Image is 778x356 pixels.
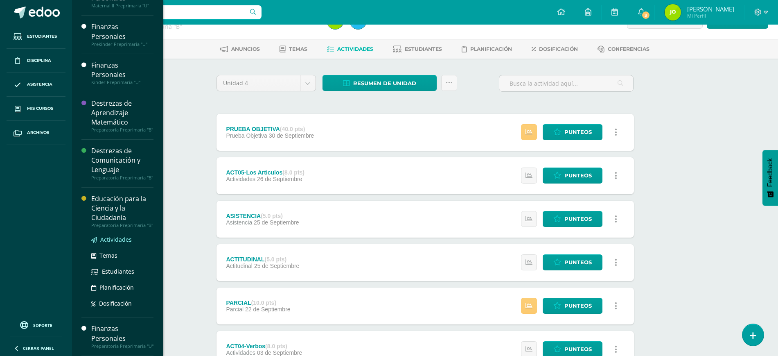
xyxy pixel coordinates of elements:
[539,46,578,52] span: Dosificación
[33,322,52,328] span: Soporte
[231,46,260,52] span: Anuncios
[226,169,304,176] div: ACT05-Los Articulos
[393,43,442,56] a: Estudiantes
[564,168,592,183] span: Punteos
[564,125,592,140] span: Punteos
[91,194,153,222] div: Educación para la Ciencia y la Ciudadanía
[470,46,512,52] span: Planificación
[269,132,314,139] span: 30 de Septiembre
[102,268,134,275] span: Estudiantes
[322,75,437,91] a: Resumen de unidad
[543,168,602,184] a: Punteos
[23,345,54,351] span: Cerrar panel
[226,343,302,349] div: ACT04-Verbos
[337,46,373,52] span: Actividades
[7,73,65,97] a: Asistencia
[245,306,291,313] span: 22 de Septiembre
[257,349,302,356] span: 03 de Septiembre
[226,132,267,139] span: Prueba Objetiva
[7,97,65,121] a: Mis cursos
[543,254,602,270] a: Punteos
[280,126,305,132] strong: (40.0 pts)
[282,169,304,176] strong: (8.0 pts)
[91,324,153,349] a: Finanzas PersonalesPreparatoria Preprimaria "U"
[226,219,252,226] span: Asistencia
[91,22,153,47] a: Finanzas PersonalesPrekinder Preprimaria "U"
[99,252,117,259] span: Temas
[226,263,253,269] span: Actitudinal
[91,3,153,9] div: Maternal II Preprimaria "U"
[217,75,316,91] a: Unidad 4
[226,299,290,306] div: PARCIAL
[564,211,592,227] span: Punteos
[226,306,244,313] span: Parcial
[91,146,153,175] div: Destrezas de Comunicación y Lenguaje
[499,75,633,91] input: Busca la actividad aquí...
[543,298,602,314] a: Punteos
[665,4,681,20] img: 506daf603729e60bbd66212f31edf6a9.png
[91,22,153,41] div: Finanzas Personales
[251,299,276,306] strong: (10.0 pts)
[91,267,153,276] a: Estudiantes
[462,43,512,56] a: Planificación
[608,46,649,52] span: Conferencias
[77,5,262,19] input: Busca un usuario...
[353,76,416,91] span: Resumen de unidad
[91,99,153,133] a: Destrezas de Aprendizaje MatemáticoPreparatoria Preprimaria "B"
[91,41,153,47] div: Prekinder Preprimaria "U"
[543,211,602,227] a: Punteos
[265,343,287,349] strong: (8.0 pts)
[91,175,153,181] div: Preparatoria Preprimaria "B"
[99,299,132,307] span: Dosificación
[91,235,153,244] a: Actividades
[289,46,307,52] span: Temas
[564,298,592,313] span: Punteos
[27,129,49,136] span: Archivos
[226,349,255,356] span: Actividades
[223,75,294,91] span: Unidad 4
[91,324,153,343] div: Finanzas Personales
[91,61,153,79] div: Finanzas Personales
[226,176,255,182] span: Actividades
[91,299,153,308] a: Dosificación
[543,124,602,140] a: Punteos
[762,150,778,206] button: Feedback - Mostrar encuesta
[91,79,153,85] div: Kinder Preprimaria "U"
[254,219,299,226] span: 25 de Septiembre
[641,11,650,20] span: 3
[7,25,65,49] a: Estudiantes
[226,126,314,132] div: PRUEBA OBJETIVA
[265,256,287,263] strong: (5.0 pts)
[103,23,317,30] div: Preparatoria Preprimaria 'B'
[10,319,62,330] a: Soporte
[220,43,260,56] a: Anuncios
[91,61,153,85] a: Finanzas PersonalesKinder Preprimaria "U"
[99,283,134,291] span: Planificación
[327,43,373,56] a: Actividades
[91,127,153,133] div: Preparatoria Preprimaria "B"
[564,255,592,270] span: Punteos
[100,236,132,243] span: Actividades
[261,213,283,219] strong: (5.0 pts)
[91,251,153,260] a: Temas
[767,158,774,187] span: Feedback
[405,46,442,52] span: Estudiantes
[598,43,649,56] a: Conferencias
[91,343,153,349] div: Preparatoria Preprimaria "U"
[91,146,153,180] a: Destrezas de Comunicación y LenguajePreparatoria Preprimaria "B"
[687,12,734,19] span: Mi Perfil
[91,99,153,127] div: Destrezas de Aprendizaje Matemático
[7,121,65,145] a: Archivos
[91,222,153,228] div: Preparatoria Preprimaria "B"
[532,43,578,56] a: Dosificación
[7,49,65,73] a: Disciplina
[280,43,307,56] a: Temas
[27,33,57,40] span: Estudiantes
[257,176,302,182] span: 26 de Septiembre
[27,105,53,112] span: Mis cursos
[254,263,300,269] span: 25 de Septiembre
[687,5,734,13] span: [PERSON_NAME]
[226,213,299,219] div: ASISTENCIA
[226,256,299,263] div: ACTITUDINAL
[91,194,153,228] a: Educación para la Ciencia y la CiudadaníaPreparatoria Preprimaria "B"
